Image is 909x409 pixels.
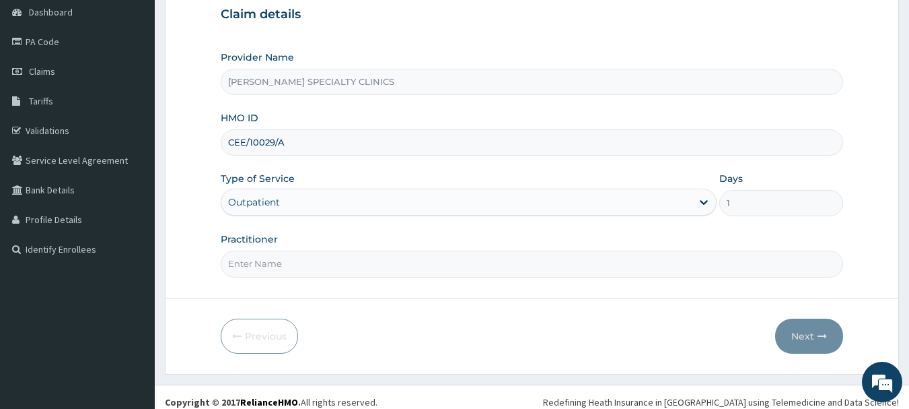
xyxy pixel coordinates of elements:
div: Minimize live chat window [221,7,253,39]
span: We're online! [78,120,186,256]
div: Redefining Heath Insurance in [GEOGRAPHIC_DATA] using Telemedicine and Data Science! [543,396,899,409]
a: RelianceHMO [240,396,298,408]
label: Provider Name [221,51,294,64]
div: Outpatient [228,195,280,209]
h3: Claim details [221,7,844,22]
input: Enter Name [221,251,844,277]
img: d_794563401_company_1708531726252_794563401 [25,67,54,101]
label: HMO ID [221,111,258,125]
button: Next [775,319,843,354]
div: Chat with us now [70,75,226,93]
textarea: Type your message and hit 'Enter' [7,269,256,316]
span: Dashboard [29,6,73,18]
label: Practitioner [221,232,278,246]
label: Type of Service [221,172,295,185]
span: Claims [29,65,55,77]
input: Enter HMO ID [221,129,844,156]
button: Previous [221,319,298,354]
span: Tariffs [29,95,53,107]
strong: Copyright © 2017 . [165,396,301,408]
label: Days [719,172,743,185]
